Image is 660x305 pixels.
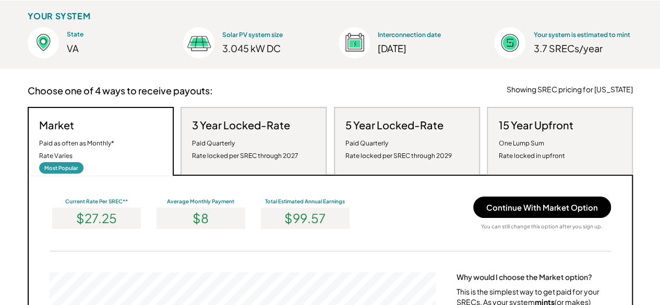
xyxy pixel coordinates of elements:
[378,42,469,54] div: [DATE]
[498,137,565,162] div: One Lump Sum Rate locked in upfront
[39,118,74,132] h3: Market
[39,162,83,174] div: Most Popular
[345,118,443,132] h3: 5 Year Locked-Rate
[67,42,158,55] div: VA
[154,198,248,205] div: Average Monthly Payment
[345,137,452,162] div: Paid Quarterly Rate locked per SREC through 2029
[533,31,630,40] div: Your system is estimated to mint
[498,118,573,132] h3: 15 Year Upfront
[533,42,632,54] div: 3.7 SRECs/year
[157,208,245,229] div: $8
[50,198,143,205] div: Current Rate Per SREC**
[457,272,592,282] div: Why would I choose the Market option?
[28,84,213,96] h3: Choose one of 4 ways to receive payouts:
[481,223,603,230] div: You can still change this option after you sign up.
[494,27,525,58] img: Estimated%403x.png
[261,208,350,229] div: $99.57
[378,31,469,40] div: Interconnection date
[67,30,158,39] div: State
[339,27,370,58] img: Interconnection%403x.png
[39,137,114,162] div: Paid as often as Monthly* Rate Varies
[28,11,91,22] div: YOUR SYSTEM
[473,197,611,218] button: Continue With Market Option
[192,118,290,132] h3: 3 Year Locked-Rate
[192,137,298,162] div: Paid Quarterly Rate locked per SREC through 2027
[222,31,314,40] div: Solar PV system size
[52,208,141,229] div: $27.25
[258,198,352,205] div: Total Estimated Annual Earnings
[28,27,59,58] img: Location%403x.png
[183,27,214,58] img: Size%403x.png
[222,42,314,54] div: 3.045 kW DC
[507,84,633,95] div: Showing SREC pricing for [US_STATE]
